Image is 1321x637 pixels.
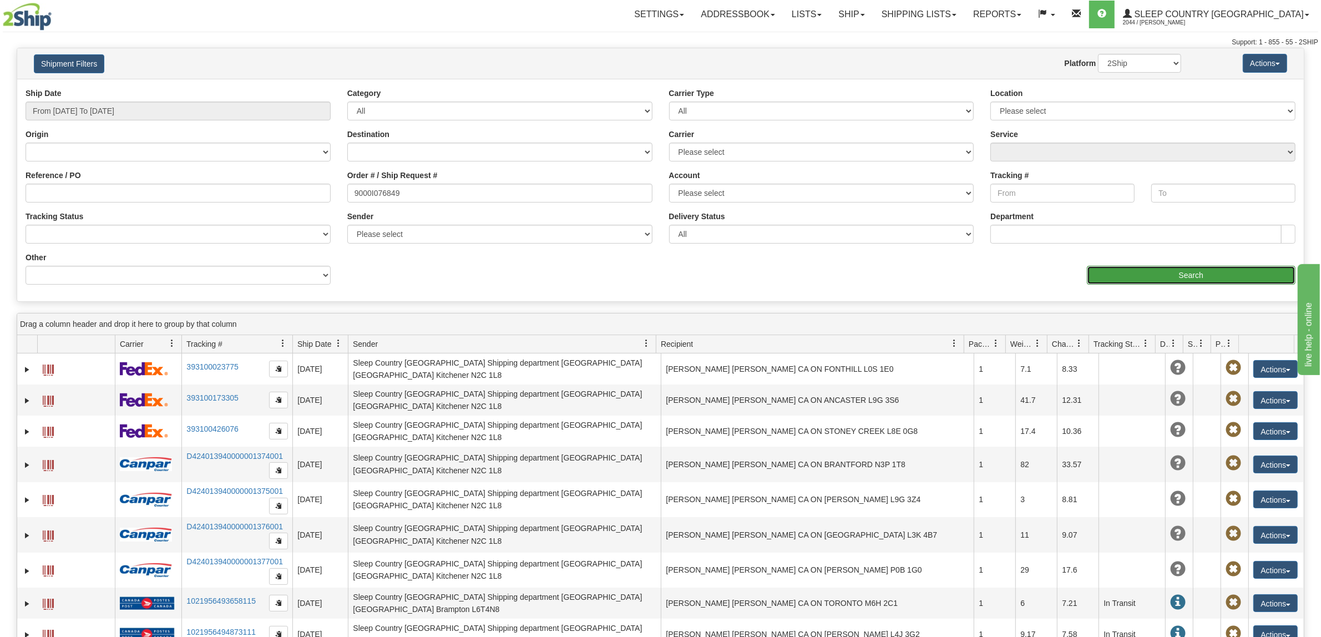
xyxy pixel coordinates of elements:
[1099,588,1165,619] td: In Transit
[1170,562,1186,577] span: Unknown
[661,588,974,619] td: [PERSON_NAME] [PERSON_NAME] CA ON TORONTO M6H 2C1
[26,170,81,181] label: Reference / PO
[1226,456,1241,471] span: Pickup Not Assigned
[186,596,256,605] a: 1021956493658115
[269,392,288,408] button: Copy to clipboard
[637,334,656,353] a: Sender filter column settings
[1052,338,1075,350] span: Charge
[22,565,33,577] a: Expand
[974,353,1015,385] td: 1
[1170,595,1186,610] span: In Transit
[965,1,1030,28] a: Reports
[186,338,222,350] span: Tracking #
[1057,553,1099,588] td: 17.6
[830,1,873,28] a: Ship
[990,211,1034,222] label: Department
[783,1,830,28] a: Lists
[186,487,283,496] a: D424013940000001375001
[163,334,181,353] a: Carrier filter column settings
[22,494,33,505] a: Expand
[1170,526,1186,542] span: Unknown
[1226,391,1241,407] span: Pickup Not Assigned
[348,553,661,588] td: Sleep Country [GEOGRAPHIC_DATA] Shipping department [GEOGRAPHIC_DATA] [GEOGRAPHIC_DATA] Kitchener...
[1253,391,1298,409] button: Actions
[1219,334,1238,353] a: Pickup Status filter column settings
[1160,338,1170,350] span: Delivery Status
[43,525,54,543] a: Label
[1070,334,1089,353] a: Charge filter column settings
[26,129,48,140] label: Origin
[22,530,33,541] a: Expand
[990,129,1018,140] label: Service
[43,455,54,473] a: Label
[1253,456,1298,473] button: Actions
[1243,54,1287,73] button: Actions
[17,314,1304,335] div: grid grouping header
[1015,588,1057,619] td: 6
[1015,553,1057,588] td: 29
[1226,360,1241,376] span: Pickup Not Assigned
[120,528,172,542] img: 14 - Canpar
[669,170,700,181] label: Account
[661,416,974,447] td: [PERSON_NAME] [PERSON_NAME] CA ON STONEY CREEK L8E 0G8
[1057,482,1099,518] td: 8.81
[1132,9,1304,19] span: Sleep Country [GEOGRAPHIC_DATA]
[1094,338,1142,350] span: Tracking Status
[1253,422,1298,440] button: Actions
[43,490,54,508] a: Label
[348,353,661,385] td: Sleep Country [GEOGRAPHIC_DATA] Shipping department [GEOGRAPHIC_DATA] [GEOGRAPHIC_DATA] Kitchener...
[269,595,288,611] button: Copy to clipboard
[120,493,172,507] img: 14 - Canpar
[186,557,283,566] a: D424013940000001377001
[1015,385,1057,416] td: 41.7
[43,422,54,439] a: Label
[347,129,389,140] label: Destination
[1087,266,1296,285] input: Search
[661,553,974,588] td: [PERSON_NAME] [PERSON_NAME] CA ON [PERSON_NAME] P0B 1G0
[22,426,33,437] a: Expand
[1192,334,1211,353] a: Shipment Issues filter column settings
[120,596,174,610] img: 20 - Canada Post
[661,482,974,518] td: [PERSON_NAME] [PERSON_NAME] CA ON [PERSON_NAME] L9G 3Z4
[120,424,168,438] img: 2 - FedEx Express®
[3,3,52,31] img: logo2044.jpg
[974,588,1015,619] td: 1
[43,360,54,377] a: Label
[873,1,965,28] a: Shipping lists
[348,517,661,553] td: Sleep Country [GEOGRAPHIC_DATA] Shipping department [GEOGRAPHIC_DATA] [GEOGRAPHIC_DATA] Kitchener...
[1253,561,1298,579] button: Actions
[974,416,1015,447] td: 1
[348,385,661,416] td: Sleep Country [GEOGRAPHIC_DATA] Shipping department [GEOGRAPHIC_DATA] [GEOGRAPHIC_DATA] Kitchener...
[120,563,172,577] img: 14 - Canpar
[1057,385,1099,416] td: 12.31
[990,170,1029,181] label: Tracking #
[26,211,83,222] label: Tracking Status
[348,588,661,619] td: Sleep Country [GEOGRAPHIC_DATA] Shipping department [GEOGRAPHIC_DATA] [GEOGRAPHIC_DATA] Brampton ...
[1253,360,1298,378] button: Actions
[1226,491,1241,507] span: Pickup Not Assigned
[120,362,168,376] img: 2 - FedEx Express®
[292,553,348,588] td: [DATE]
[292,416,348,447] td: [DATE]
[26,88,62,99] label: Ship Date
[269,498,288,514] button: Copy to clipboard
[269,462,288,479] button: Copy to clipboard
[269,533,288,549] button: Copy to clipboard
[3,38,1318,47] div: Support: 1 - 855 - 55 - 2SHIP
[945,334,964,353] a: Recipient filter column settings
[1253,594,1298,612] button: Actions
[22,598,33,609] a: Expand
[1226,526,1241,542] span: Pickup Not Assigned
[26,252,46,263] label: Other
[186,362,238,371] a: 393100023775
[186,628,256,636] a: 1021956494873111
[1253,526,1298,544] button: Actions
[22,364,33,375] a: Expand
[43,391,54,408] a: Label
[269,423,288,439] button: Copy to clipboard
[186,424,238,433] a: 393100426076
[1164,334,1183,353] a: Delivery Status filter column settings
[1253,491,1298,508] button: Actions
[1015,447,1057,482] td: 82
[669,88,714,99] label: Carrier Type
